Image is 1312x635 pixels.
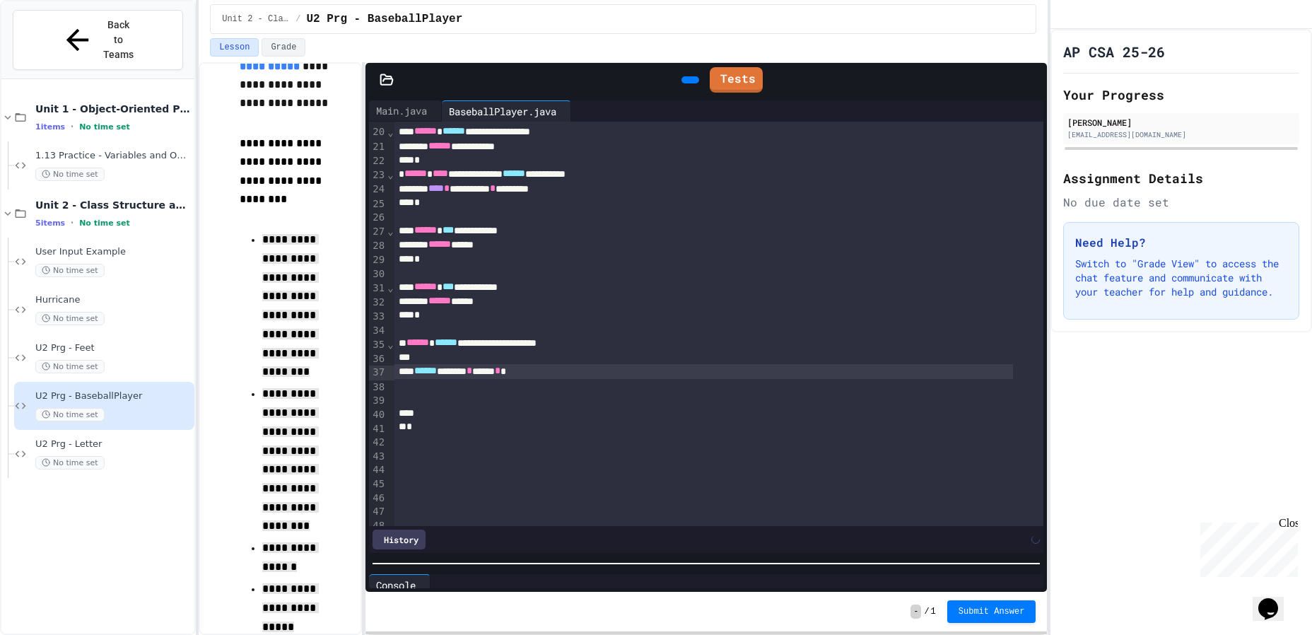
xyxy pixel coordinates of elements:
span: Back to Teams [102,18,136,62]
div: 24 [369,182,387,197]
span: Fold line [387,169,394,180]
div: 41 [369,422,387,436]
span: • [71,217,74,228]
div: Console [369,574,430,595]
span: No time set [35,264,105,277]
div: 45 [369,477,387,491]
p: Switch to "Grade View" to access the chat feature and communicate with your teacher for help and ... [1075,257,1287,299]
h3: Need Help? [1075,234,1287,251]
div: 21 [369,140,387,154]
div: 46 [369,491,387,506]
div: Console [369,578,423,593]
div: 32 [369,296,387,310]
div: 47 [369,505,387,519]
div: 48 [369,519,387,533]
div: 25 [369,197,387,211]
span: No time set [79,122,130,132]
div: BaseballPlayer.java [442,104,563,119]
div: 26 [369,211,387,225]
div: 35 [369,338,387,352]
span: Unit 1 - Object-Oriented Programming [35,103,192,115]
span: No time set [35,312,105,325]
span: Fold line [387,282,394,293]
iframe: chat widget [1195,517,1298,577]
div: 36 [369,352,387,366]
iframe: chat widget [1253,578,1298,621]
div: 23 [369,168,387,182]
span: • [71,121,74,132]
button: Back to Teams [13,10,183,70]
div: 28 [369,239,387,253]
div: 37 [369,366,387,380]
div: 31 [369,281,387,296]
span: 1 [931,606,936,617]
button: Lesson [210,38,259,57]
span: 5 items [35,219,65,228]
span: Fold line [387,226,394,237]
span: 1.13 Practice - Variables and Output [35,150,192,162]
span: U2 Prg - BaseballPlayer [35,390,192,402]
h2: Your Progress [1063,85,1299,105]
span: U2 Prg - Letter [35,438,192,450]
button: Submit Answer [947,600,1036,623]
span: Unit 2 - Class Structure and Design [222,13,290,25]
div: 20 [369,125,387,139]
div: 34 [369,324,387,338]
div: [PERSON_NAME] [1067,116,1295,129]
div: 27 [369,225,387,239]
div: 44 [369,463,387,477]
span: U2 Prg - BaseballPlayer [306,11,462,28]
div: 39 [369,394,387,408]
span: U2 Prg - Feet [35,342,192,354]
span: Fold line [387,339,394,350]
a: Tests [710,67,763,93]
span: Submit Answer [959,606,1025,617]
h1: AP CSA 25-26 [1063,42,1165,62]
span: / [924,606,929,617]
span: Fold line [387,127,394,138]
div: 22 [369,154,387,168]
span: Unit 2 - Class Structure and Design [35,199,192,211]
div: Chat with us now!Close [6,6,98,90]
span: No time set [35,360,105,373]
span: 1 items [35,122,65,132]
div: Main.java [369,103,434,118]
h2: Assignment Details [1063,168,1299,188]
div: BaseballPlayer.java [442,100,571,122]
button: Grade [262,38,305,57]
div: History [373,530,426,549]
span: Hurricane [35,294,192,306]
div: 38 [369,380,387,395]
div: No due date set [1063,194,1299,211]
span: - [910,605,921,619]
span: No time set [79,219,130,228]
div: [EMAIL_ADDRESS][DOMAIN_NAME] [1067,129,1295,140]
div: 30 [369,267,387,281]
span: No time set [35,408,105,421]
span: No time set [35,456,105,470]
div: 43 [369,450,387,464]
span: / [295,13,300,25]
span: No time set [35,168,105,181]
div: 40 [369,408,387,422]
div: 42 [369,436,387,450]
div: 29 [369,253,387,267]
div: 33 [369,310,387,324]
div: Main.java [369,100,442,122]
span: User Input Example [35,246,192,258]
